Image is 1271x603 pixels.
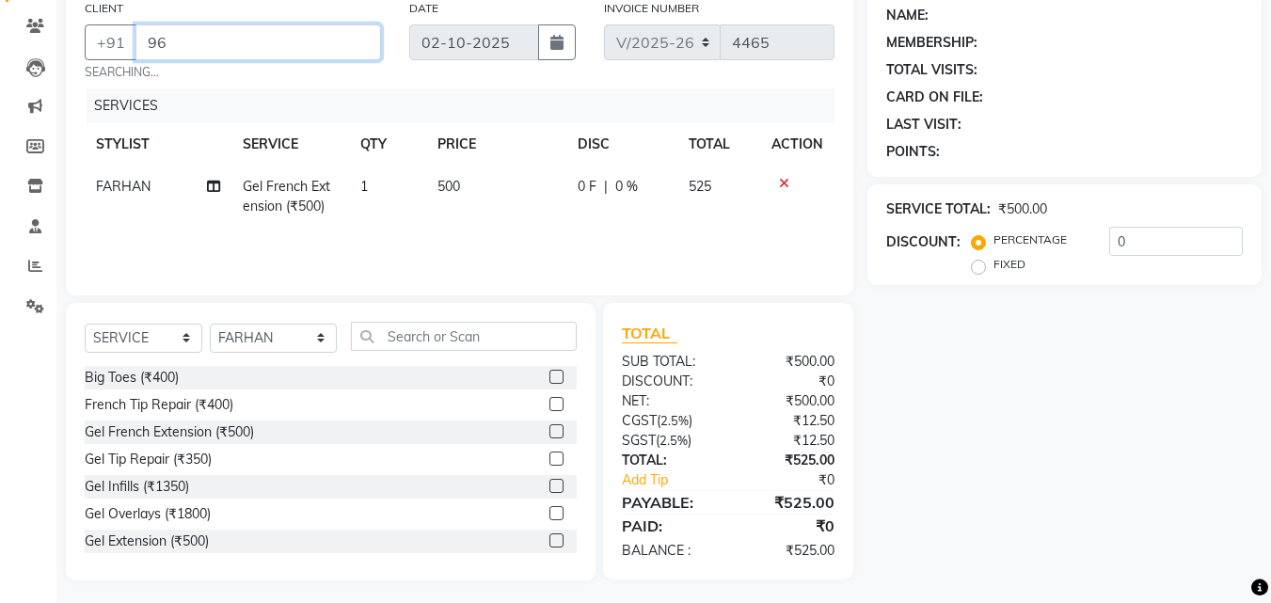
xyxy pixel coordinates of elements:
div: ₹0 [728,372,849,391]
div: DISCOUNT: [608,372,728,391]
div: ₹525.00 [728,451,849,470]
th: ACTION [760,123,834,166]
div: SERVICES [87,88,849,123]
div: Gel Tip Repair (₹350) [85,450,212,469]
th: PRICE [426,123,567,166]
div: LAST VISIT: [886,115,961,135]
label: PERCENTAGE [993,231,1067,248]
div: ₹525.00 [728,541,849,561]
div: ₹12.50 [728,431,849,451]
div: TOTAL VISITS: [886,60,977,80]
div: NAME: [886,6,929,25]
div: ₹500.00 [998,199,1047,219]
span: 2.5% [660,413,689,428]
a: Add Tip [608,470,748,490]
span: | [604,177,608,197]
div: NET: [608,391,728,411]
small: SEARCHING... [85,64,381,81]
div: ₹500.00 [728,352,849,372]
span: 1 [360,178,368,195]
div: ₹525.00 [728,491,849,514]
div: ₹0 [728,515,849,537]
div: SUB TOTAL: [608,352,728,372]
span: TOTAL [622,324,677,343]
label: FIXED [993,256,1025,273]
th: QTY [349,123,426,166]
div: SERVICE TOTAL: [886,199,991,219]
span: 500 [437,178,460,195]
span: 0 % [615,177,638,197]
div: DISCOUNT: [886,232,961,252]
div: ₹500.00 [728,391,849,411]
th: SERVICE [231,123,349,166]
span: CGST [622,412,657,429]
div: CARD ON FILE: [886,87,983,107]
span: SGST [622,432,656,449]
div: French Tip Repair (₹400) [85,395,233,415]
div: Big Toes (₹400) [85,368,179,388]
span: 525 [689,178,711,195]
div: POINTS: [886,142,940,162]
div: MEMBERSHIP: [886,33,977,53]
div: PAYABLE: [608,491,728,514]
div: ₹0 [749,470,850,490]
div: ( ) [608,431,728,451]
div: Gel Overlays (₹1800) [85,504,211,524]
input: Search or Scan [351,322,578,351]
div: BALANCE : [608,541,728,561]
th: STYLIST [85,123,231,166]
input: SEARCH BY NAME/MOBILE/EMAIL/CODE [135,24,381,60]
div: PAID: [608,515,728,537]
span: 0 F [578,177,596,197]
span: FARHAN [96,178,151,195]
div: ( ) [608,411,728,431]
th: TOTAL [677,123,760,166]
button: +91 [85,24,137,60]
th: DISC [566,123,677,166]
div: Gel Extension (₹500) [85,532,209,551]
div: ₹12.50 [728,411,849,431]
span: 2.5% [659,433,688,448]
span: Gel French Extension (₹500) [243,178,330,214]
div: Gel Infills (₹1350) [85,477,189,497]
div: Gel French Extension (₹500) [85,422,254,442]
div: TOTAL: [608,451,728,470]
